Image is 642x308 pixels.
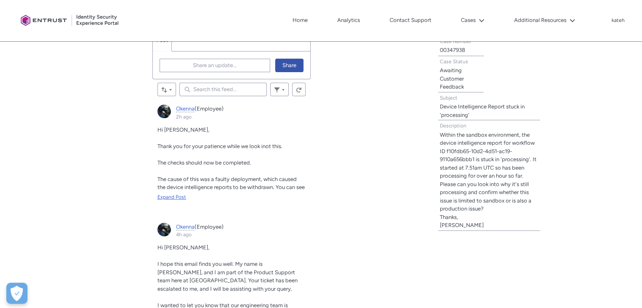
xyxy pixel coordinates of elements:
[157,105,171,118] img: External User - Okenna (null)
[275,59,303,72] button: Share
[157,193,306,201] a: Expand Post
[157,127,209,133] span: Hi [PERSON_NAME],
[195,105,224,112] span: (Employee)
[612,18,625,24] p: kateh
[440,59,468,65] span: Case Status
[440,38,471,44] span: Case Number
[335,14,362,27] a: Analytics, opens in new tab
[176,232,192,238] a: 4h ago
[440,132,536,229] lightning-formatted-text: Within the sandbox environment, the device intelligence report for workflow ID f10fdb65-10d2-4d51...
[440,103,525,118] lightning-formatted-text: Device Intelligence Report stuck in 'processing'
[440,123,466,129] span: Description
[387,14,433,27] a: Contact Support
[290,14,310,27] a: Home
[611,16,625,24] button: User Profile kateh
[157,105,171,118] div: Okenna
[160,59,271,72] button: Share an update...
[195,224,224,230] span: (Employee)
[176,114,192,120] a: 2h ago
[152,28,311,79] div: Chatter Publisher
[176,224,195,230] a: Okenna
[440,47,465,53] lightning-formatted-text: 00347938
[440,95,458,101] span: Subject
[157,261,298,292] span: I hope this email finds you well. My name is [PERSON_NAME], and I am part of the Product Support ...
[152,100,311,213] article: Okenna, 2h ago
[440,67,464,90] lightning-formatted-text: Awaiting Customer Feedback
[179,83,267,96] input: Search this feed...
[292,83,306,96] button: Refresh this feed
[459,14,487,27] button: Cases
[6,283,27,304] div: Cookie Preferences
[193,59,237,72] span: Share an update...
[157,223,171,236] div: Okenna
[157,159,251,166] span: The checks should now be completed.
[157,244,209,251] span: Hi [PERSON_NAME],
[176,105,195,112] a: Okenna
[157,143,282,149] span: Thank you for your patience while we look inot this.
[6,283,27,304] button: Open Preferences
[282,59,296,72] span: Share
[157,176,305,199] span: The cause of this was a faulty deployment, which caused the device intelligence reports to be wit...
[512,14,577,27] button: Additional Resources
[157,223,171,236] img: External User - Okenna (null)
